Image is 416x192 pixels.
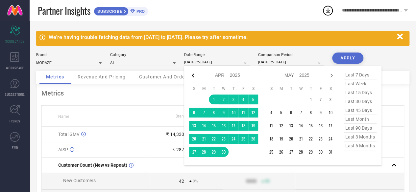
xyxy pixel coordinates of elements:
[58,162,127,168] span: Customer Count (New vs Repeat)
[189,147,199,157] td: Sun Apr 27 2025
[266,86,276,91] th: Sunday
[258,59,324,66] input: Select comparison period
[58,114,69,119] span: Name
[58,132,80,137] span: Total GMV
[189,121,199,131] td: Sun Apr 13 2025
[229,121,238,131] td: Thu Apr 17 2025
[316,134,326,144] td: Fri May 23 2025
[135,9,145,14] span: PRO
[296,108,306,117] td: Wed May 07 2025
[326,147,335,157] td: Sat May 31 2025
[306,121,316,131] td: Thu May 15 2025
[184,59,250,66] input: Select date range
[238,86,248,91] th: Friday
[266,134,276,144] td: Sun May 18 2025
[316,86,326,91] th: Friday
[306,95,316,104] td: Thu May 01 2025
[176,114,197,118] span: Brand Value
[258,53,324,57] div: Comparison Period
[248,121,258,131] td: Sat Apr 19 2025
[332,53,363,64] button: APPLY
[326,121,335,131] td: Sat May 17 2025
[184,53,250,57] div: Date Range
[36,53,102,57] div: Brand
[296,134,306,144] td: Wed May 21 2025
[238,108,248,117] td: Fri Apr 11 2025
[296,147,306,157] td: Wed May 28 2025
[189,134,199,144] td: Sun Apr 20 2025
[58,147,68,152] span: AISP
[46,74,64,79] span: Metrics
[286,86,296,91] th: Tuesday
[219,147,229,157] td: Wed Apr 30 2025
[248,134,258,144] td: Sat Apr 26 2025
[238,121,248,131] td: Fri Apr 18 2025
[5,39,25,44] span: SCORECARDS
[219,95,229,104] td: Wed Apr 02 2025
[316,95,326,104] td: Fri May 02 2025
[38,4,90,17] span: Partner Insights
[179,179,184,184] div: 42
[209,134,219,144] td: Tue Apr 22 2025
[94,9,124,14] span: SUBSCRIBE
[286,108,296,117] td: Tue May 06 2025
[199,86,209,91] th: Monday
[248,86,258,91] th: Saturday
[189,72,197,79] div: Previous month
[246,179,257,184] div: 9999
[316,108,326,117] td: Fri May 09 2025
[344,79,377,88] span: last week
[166,132,184,137] div: ₹ 14,330
[344,141,377,150] span: last 6 months
[78,74,126,79] span: Revenue And Pricing
[199,121,209,131] td: Mon Apr 14 2025
[266,147,276,157] td: Sun May 25 2025
[266,121,276,131] td: Sun May 11 2025
[326,108,335,117] td: Sat May 10 2025
[219,86,229,91] th: Wednesday
[110,53,176,57] div: Category
[344,124,377,133] span: last 90 days
[63,178,96,183] span: New Customers
[199,147,209,157] td: Mon Apr 28 2025
[219,121,229,131] td: Wed Apr 16 2025
[322,5,334,16] div: Open download list
[344,88,377,97] span: last 15 days
[12,145,18,150] span: FWD
[316,121,326,131] td: Fri May 16 2025
[286,134,296,144] td: Tue May 20 2025
[276,108,286,117] td: Mon May 05 2025
[41,89,404,97] div: Metrics
[209,86,219,91] th: Tuesday
[209,95,219,104] td: Tue Apr 01 2025
[344,97,377,106] span: last 30 days
[199,108,209,117] td: Mon Apr 07 2025
[316,147,326,157] td: Fri May 30 2025
[286,121,296,131] td: Tue May 13 2025
[344,71,377,79] span: last 7 days
[229,86,238,91] th: Thursday
[276,147,286,157] td: Mon May 26 2025
[209,147,219,157] td: Tue Apr 29 2025
[286,147,296,157] td: Tue May 27 2025
[9,118,20,123] span: TRENDS
[189,86,199,91] th: Sunday
[238,95,248,104] td: Fri Apr 04 2025
[193,179,198,183] span: 0%
[344,133,377,141] span: last 3 months
[306,86,316,91] th: Thursday
[276,121,286,131] td: Mon May 12 2025
[219,134,229,144] td: Wed Apr 23 2025
[219,108,229,117] td: Wed Apr 09 2025
[344,106,377,115] span: last 45 days
[6,65,24,70] span: WORKSPACE
[276,86,286,91] th: Monday
[248,108,258,117] td: Sat Apr 12 2025
[296,121,306,131] td: Wed May 14 2025
[276,134,286,144] td: Mon May 19 2025
[94,5,148,16] a: SUBSCRIBEPRO
[326,134,335,144] td: Sat May 24 2025
[328,72,335,79] div: Next month
[209,121,219,131] td: Tue Apr 15 2025
[229,95,238,104] td: Thu Apr 03 2025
